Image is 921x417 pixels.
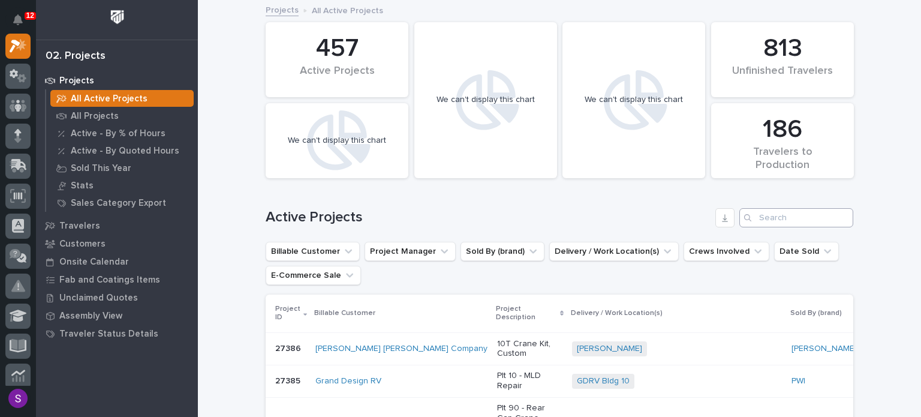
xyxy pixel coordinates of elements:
p: Fab and Coatings Items [59,275,160,286]
p: Project Description [496,302,557,325]
div: 813 [732,34,833,64]
a: Projects [36,71,198,89]
p: Billable Customer [314,307,375,320]
a: [PERSON_NAME] [577,344,642,354]
a: PWI [791,376,805,386]
p: All Active Projects [312,3,383,16]
a: Projects [266,2,299,16]
a: Travelers [36,217,198,235]
p: 27386 [275,341,303,354]
p: Active - By Quoted Hours [71,146,179,157]
p: Sold This Year [71,163,131,174]
button: Project Manager [365,242,456,261]
a: Onsite Calendar [36,253,198,271]
div: Unfinished Travelers [732,65,833,90]
a: Active - By Quoted Hours [46,142,198,159]
h1: Active Projects [266,209,711,226]
div: Notifications12 [15,14,31,34]
p: Delivery / Work Location(s) [571,307,663,320]
a: GDRV Bldg 10 [577,376,630,386]
button: users-avatar [5,386,31,411]
a: Grand Design RV [315,376,381,386]
button: Billable Customer [266,242,360,261]
p: Plt 10 - MLD Repair [497,371,562,391]
p: Travelers [59,221,100,232]
button: Date Sold [774,242,839,261]
p: Active - By % of Hours [71,128,165,139]
button: Delivery / Work Location(s) [549,242,679,261]
button: Sold By (brand) [460,242,544,261]
div: Travelers to Production [732,146,833,171]
div: 457 [286,34,388,64]
a: Traveler Status Details [36,325,198,343]
a: [PERSON_NAME] [PERSON_NAME] Company [315,344,487,354]
img: Workspace Logo [106,6,128,28]
p: Projects [59,76,94,86]
a: Active - By % of Hours [46,125,198,142]
button: Notifications [5,7,31,32]
div: We can't display this chart [437,95,535,105]
p: Customers [59,239,106,250]
a: Sold This Year [46,160,198,176]
p: 27385 [275,374,303,386]
p: Unclaimed Quotes [59,293,138,304]
p: All Projects [71,111,119,122]
a: All Projects [46,107,198,124]
p: 10T Crane Kit, Custom [497,339,562,359]
div: We can't display this chart [288,136,386,146]
a: Fab and Coatings Items [36,271,198,289]
a: Stats [46,177,198,194]
a: Assembly View [36,307,198,325]
p: Sold By (brand) [790,307,842,320]
a: All Active Projects [46,90,198,107]
a: [PERSON_NAME] [791,344,857,354]
button: E-Commerce Sale [266,266,361,285]
button: Crews Involved [684,242,769,261]
input: Search [739,208,853,227]
p: Sales Category Export [71,198,166,209]
p: Project ID [275,302,300,325]
a: Customers [36,235,198,253]
p: Stats [71,181,94,191]
div: Active Projects [286,65,388,90]
p: Traveler Status Details [59,329,158,340]
div: We can't display this chart [585,95,683,105]
a: Unclaimed Quotes [36,289,198,307]
a: Sales Category Export [46,194,198,211]
div: 02. Projects [46,50,106,63]
p: 12 [26,11,34,20]
p: Onsite Calendar [59,257,129,268]
p: Assembly View [59,311,122,322]
div: 186 [732,115,833,145]
p: All Active Projects [71,94,148,104]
